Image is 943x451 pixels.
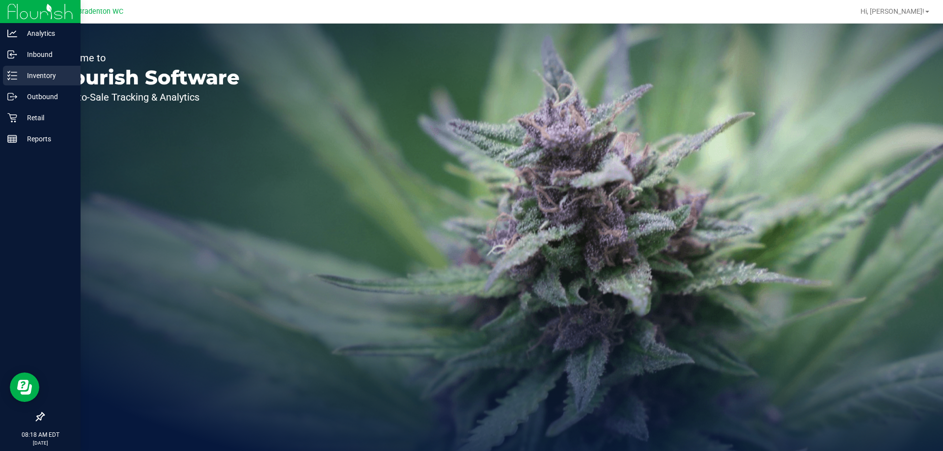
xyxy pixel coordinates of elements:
[53,53,240,63] p: Welcome to
[17,112,76,124] p: Retail
[7,134,17,144] inline-svg: Reports
[7,92,17,102] inline-svg: Outbound
[7,28,17,38] inline-svg: Analytics
[17,49,76,60] p: Inbound
[4,430,76,439] p: 08:18 AM EDT
[78,7,123,16] span: Bradenton WC
[17,27,76,39] p: Analytics
[860,7,924,15] span: Hi, [PERSON_NAME]!
[17,70,76,81] p: Inventory
[53,68,240,87] p: Flourish Software
[53,92,240,102] p: Seed-to-Sale Tracking & Analytics
[7,50,17,59] inline-svg: Inbound
[7,71,17,80] inline-svg: Inventory
[7,113,17,123] inline-svg: Retail
[17,91,76,103] p: Outbound
[4,439,76,447] p: [DATE]
[17,133,76,145] p: Reports
[10,372,39,402] iframe: Resource center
